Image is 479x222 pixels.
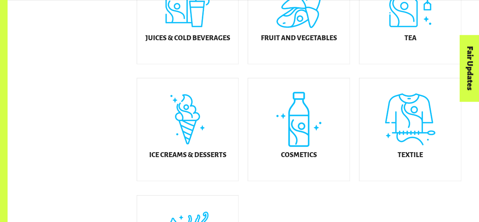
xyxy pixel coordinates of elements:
h5: Juices & Cold Beverages [145,35,230,42]
h5: Tea [404,35,416,42]
h5: Ice Creams & Desserts [149,151,226,159]
a: Cosmetics [248,78,350,181]
h5: Fruit and Vegetables [261,35,337,42]
h5: Textile [398,151,423,159]
a: Ice Creams & Desserts [137,78,239,181]
a: Textile [359,78,461,181]
h5: Cosmetics [281,151,317,159]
